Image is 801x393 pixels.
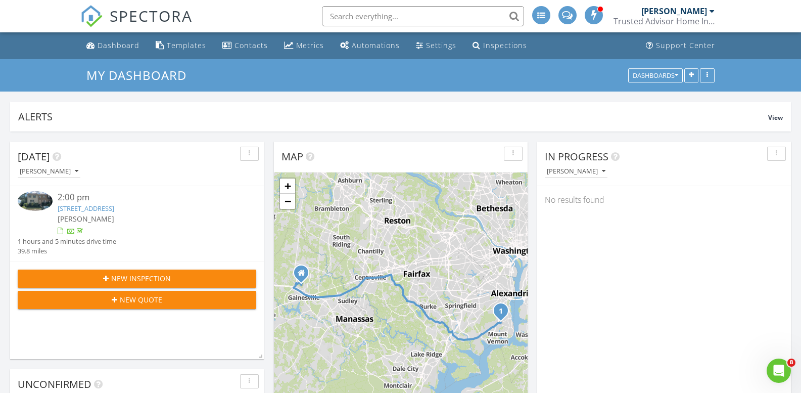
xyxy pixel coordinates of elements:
a: Inspections [468,36,531,55]
div: Contacts [234,40,268,50]
a: Dashboard [82,36,144,55]
div: Alerts [18,110,768,123]
div: Metrics [296,40,324,50]
a: Automations (Advanced) [336,36,404,55]
div: 1 hours and 5 minutes drive time [18,237,116,246]
a: 2:00 pm [STREET_ADDRESS] [PERSON_NAME] 1 hours and 5 minutes drive time 39.8 miles [18,191,256,256]
div: Dashboards [633,72,678,79]
div: [PERSON_NAME] [20,168,78,175]
a: Contacts [218,36,272,55]
div: Support Center [656,40,715,50]
iframe: Intercom live chat [767,359,791,383]
div: Dashboard [98,40,139,50]
span: [DATE] [18,150,50,163]
img: The Best Home Inspection Software - Spectora [80,5,103,27]
a: Settings [412,36,460,55]
div: Trusted Advisor Home Inspections [614,16,715,26]
span: Unconfirmed [18,377,91,391]
input: Search everything... [322,6,524,26]
a: Support Center [642,36,719,55]
a: Metrics [280,36,328,55]
span: In Progress [545,150,608,163]
div: 2701 Woodwalk Ct, Alexandria, VA 22306 [501,311,507,317]
button: [PERSON_NAME] [545,165,607,179]
a: [STREET_ADDRESS] [58,204,114,213]
img: 9362994%2Fcover_photos%2FANtV2NpJaB884UjccVVV%2Fsmall.9362994-1756315697650 [18,191,53,210]
a: Zoom in [280,179,295,194]
span: New Quote [120,294,162,305]
span: 8 [787,359,795,367]
button: Dashboards [628,68,683,82]
div: 39.8 miles [18,246,116,256]
div: Settings [426,40,456,50]
span: [PERSON_NAME] [58,214,114,224]
a: Zoom out [280,194,295,209]
button: [PERSON_NAME] [18,165,80,179]
i: 1 [499,308,503,315]
span: SPECTORA [110,5,193,26]
div: 6163 Myradale Way, Haymarket VA 20169 [301,273,307,279]
span: Map [281,150,303,163]
button: New Inspection [18,270,256,288]
div: No results found [537,186,791,213]
button: New Quote [18,291,256,309]
div: [PERSON_NAME] [547,168,605,175]
div: Templates [167,40,206,50]
a: Templates [152,36,210,55]
span: New Inspection [111,273,171,284]
div: 2:00 pm [58,191,237,204]
div: Automations [352,40,400,50]
span: View [768,113,783,122]
div: [PERSON_NAME] [641,6,707,16]
a: My Dashboard [86,67,195,83]
a: SPECTORA [80,14,193,35]
div: Inspections [483,40,527,50]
